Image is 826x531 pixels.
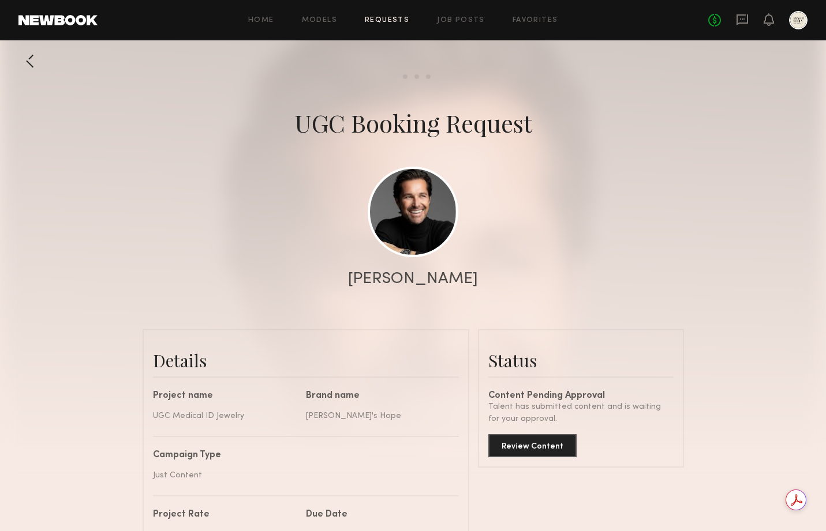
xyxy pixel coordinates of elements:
[488,401,674,425] div: Talent has submitted content and is waiting for your approval.
[306,410,450,422] div: [PERSON_NAME]'s Hope
[153,391,297,401] div: Project name
[488,349,674,372] div: Status
[348,271,478,287] div: [PERSON_NAME]
[294,107,532,139] div: UGC Booking Request
[302,17,337,24] a: Models
[153,510,297,519] div: Project Rate
[488,391,674,401] div: Content Pending Approval
[306,510,450,519] div: Due Date
[153,469,450,481] div: Just Content
[306,391,450,401] div: Brand name
[248,17,274,24] a: Home
[488,434,577,457] button: Review Content
[437,17,485,24] a: Job Posts
[153,410,297,422] div: UGC Medical ID Jewelry
[513,17,558,24] a: Favorites
[365,17,409,24] a: Requests
[153,349,459,372] div: Details
[153,451,450,460] div: Campaign Type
